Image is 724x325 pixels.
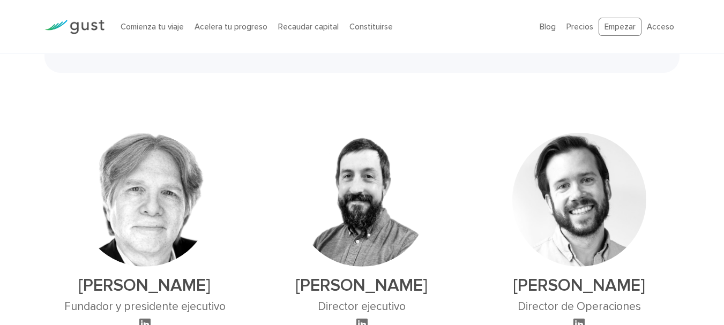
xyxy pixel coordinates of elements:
[44,20,105,34] img: Logotipo de Gust
[647,22,674,32] a: Acceso
[278,22,339,32] a: Recaudar capital
[513,275,645,296] font: [PERSON_NAME]
[121,22,184,32] a: Comienza tu viaje
[64,300,226,313] font: Fundador y presidente ejecutivo
[296,275,428,296] font: [PERSON_NAME]
[79,275,211,296] font: [PERSON_NAME]
[295,133,429,267] img: Peter Swan
[540,22,556,32] a: Blog
[318,300,406,313] font: Director ejecutivo
[78,133,212,267] img: David Rose
[566,22,593,32] a: Precios
[512,133,646,267] img: Ryan Nash
[518,300,641,313] font: Director de Operaciones
[604,22,636,32] font: Empezar
[599,18,641,36] a: Empezar
[349,22,393,32] a: Constituirse
[195,22,267,32] a: Acelera tu progreso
